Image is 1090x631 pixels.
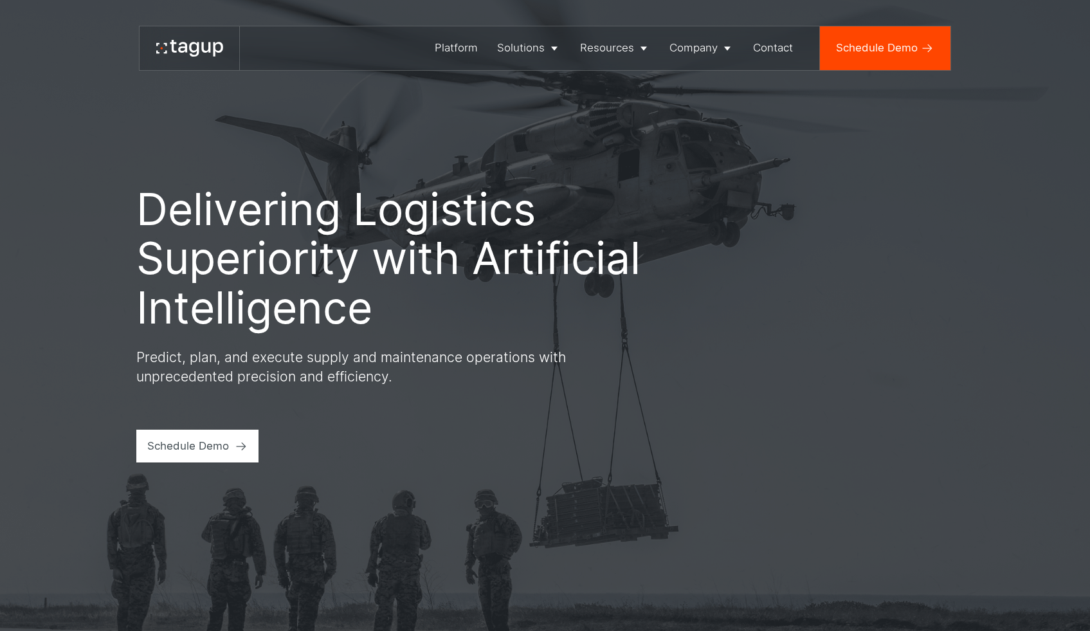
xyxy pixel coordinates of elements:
[753,40,793,56] div: Contact
[836,40,918,56] div: Schedule Demo
[426,26,488,70] a: Platform
[487,26,570,70] a: Solutions
[136,348,599,386] p: Predict, plan, and execute supply and maintenance operations with unprecedented precision and eff...
[660,26,743,70] a: Company
[669,40,718,56] div: Company
[570,26,660,70] a: Resources
[580,40,634,56] div: Resources
[435,40,478,56] div: Platform
[136,430,259,462] a: Schedule Demo
[136,185,677,332] h1: Delivering Logistics Superiority with Artificial Intelligence
[497,40,545,56] div: Solutions
[744,26,803,70] a: Contact
[147,438,229,454] div: Schedule Demo
[820,26,950,70] a: Schedule Demo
